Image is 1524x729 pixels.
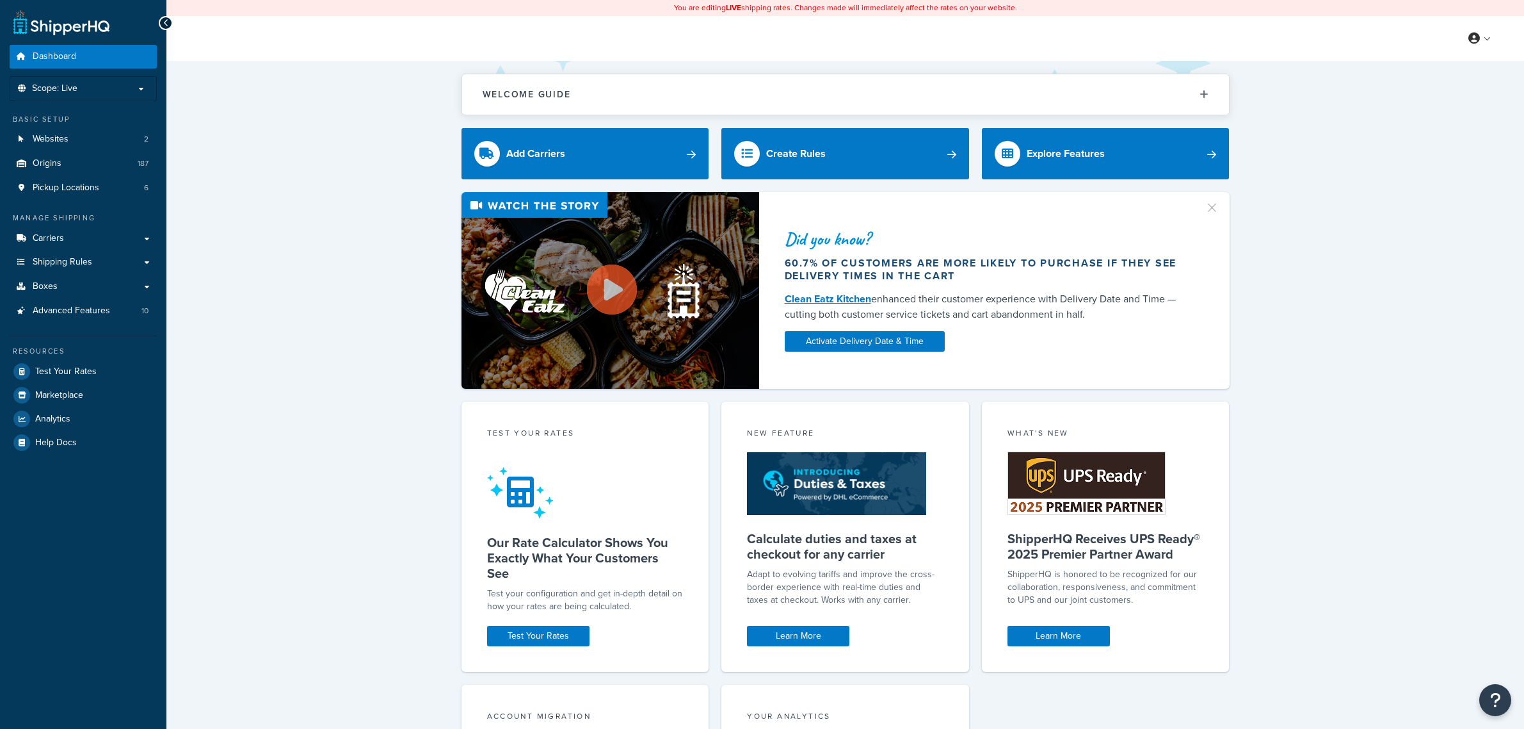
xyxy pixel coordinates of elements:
[144,183,148,193] span: 6
[1007,568,1204,607] p: ShipperHQ is honored to be recognized for our collaboration, responsiveness, and commitment to UP...
[785,291,871,306] a: Clean Eatz Kitchen
[461,192,759,389] img: Video thumbnail
[747,568,943,607] p: Adapt to evolving tariffs and improve the cross-border experience with real-time duties and taxes...
[33,257,92,268] span: Shipping Rules
[462,74,1229,115] button: Welcome Guide
[10,127,157,151] a: Websites2
[33,183,99,193] span: Pickup Locations
[461,128,709,179] a: Add Carriers
[747,710,943,725] div: Your Analytics
[483,90,571,99] h2: Welcome Guide
[10,114,157,125] div: Basic Setup
[10,407,157,430] a: Analytics
[1007,626,1110,646] a: Learn More
[1479,684,1511,716] button: Open Resource Center
[33,134,68,145] span: Websites
[10,299,157,323] li: Advanced Features
[487,626,590,646] a: Test Your Rates
[785,331,945,352] a: Activate Delivery Date & Time
[487,535,684,581] h5: Our Rate Calculator Shows You Exactly What Your Customers See
[1027,145,1105,163] div: Explore Features
[33,233,64,244] span: Carriers
[10,152,157,176] li: Origins
[1007,427,1204,442] div: What's New
[35,366,97,377] span: Test Your Rates
[982,128,1230,179] a: Explore Features
[506,145,565,163] div: Add Carriers
[747,626,849,646] a: Learn More
[10,176,157,200] li: Pickup Locations
[785,257,1189,283] div: 60.7% of customers are more likely to purchase if they see delivery times in the cart
[33,306,110,316] span: Advanced Features
[10,213,157,224] div: Manage Shipping
[33,281,58,292] span: Boxes
[10,431,157,454] a: Help Docs
[138,158,148,169] span: 187
[10,384,157,407] a: Marketplace
[766,145,826,163] div: Create Rules
[10,299,157,323] a: Advanced Features10
[144,134,148,145] span: 2
[747,531,943,562] h5: Calculate duties and taxes at checkout for any carrier
[785,230,1189,248] div: Did you know?
[487,710,684,725] div: Account Migration
[33,51,76,62] span: Dashboard
[10,250,157,274] a: Shipping Rules
[785,291,1189,322] div: enhanced their customer experience with Delivery Date and Time — cutting both customer service ti...
[33,158,61,169] span: Origins
[487,427,684,442] div: Test your rates
[487,587,684,613] div: Test your configuration and get in-depth detail on how your rates are being calculated.
[747,427,943,442] div: New Feature
[10,152,157,176] a: Origins187
[10,127,157,151] li: Websites
[1007,531,1204,562] h5: ShipperHQ Receives UPS Ready® 2025 Premier Partner Award
[10,176,157,200] a: Pickup Locations6
[35,438,77,448] span: Help Docs
[10,346,157,357] div: Resources
[35,414,70,425] span: Analytics
[10,360,157,383] a: Test Your Rates
[726,2,741,13] b: LIVE
[32,83,77,94] span: Scope: Live
[721,128,969,179] a: Create Rules
[141,306,148,316] span: 10
[35,390,83,401] span: Marketplace
[10,275,157,299] a: Boxes
[10,45,157,69] a: Dashboard
[10,227,157,250] a: Carriers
